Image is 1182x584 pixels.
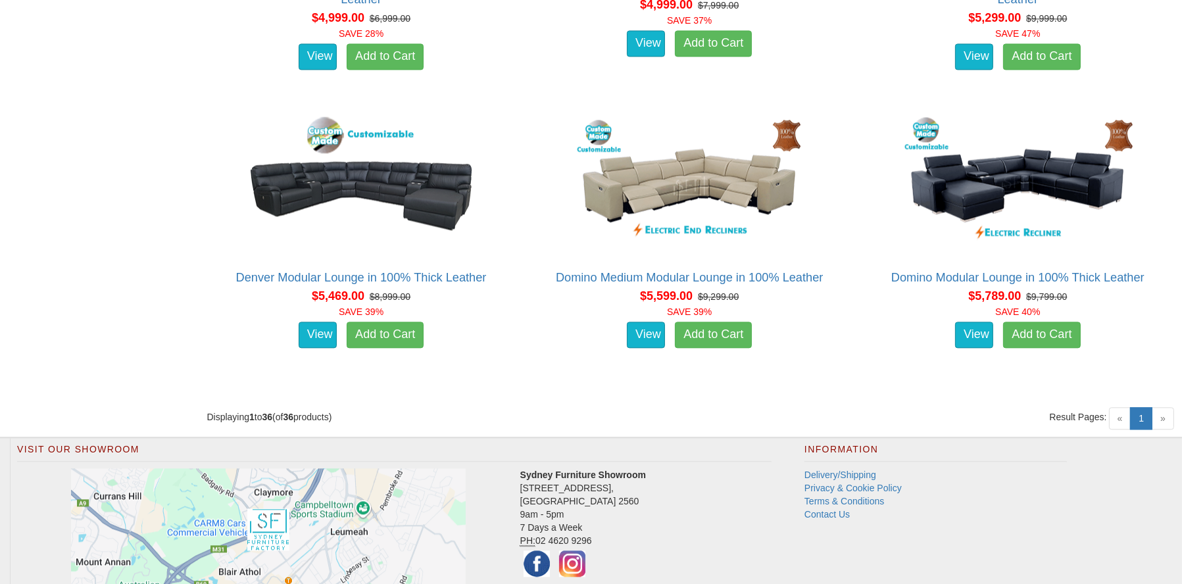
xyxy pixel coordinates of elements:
a: Add to Cart [1003,322,1080,348]
img: Instagram [556,547,589,580]
a: Delivery/Shipping [804,470,876,480]
a: View [627,322,665,348]
span: « [1109,407,1131,429]
a: Denver Modular Lounge in 100% Thick Leather [236,271,487,284]
img: Domino Medium Modular Lounge in 100% Leather [571,113,808,258]
span: $5,599.00 [640,289,693,303]
a: Add to Cart [675,322,752,348]
h2: Visit Our Showroom [17,445,772,462]
img: Domino Modular Lounge in 100% Thick Leather [899,113,1136,258]
strong: 36 [262,412,273,422]
a: Terms & Conditions [804,496,884,506]
strong: Sydney Furniture Showroom [520,470,646,480]
a: View [955,322,993,348]
font: SAVE 28% [339,28,383,39]
span: » [1152,407,1174,429]
h2: Information [804,445,1067,462]
a: View [955,43,993,70]
a: Privacy & Cookie Policy [804,483,902,493]
a: View [627,30,665,57]
del: $8,999.00 [370,291,410,302]
font: SAVE 40% [995,306,1040,317]
img: Denver Modular Lounge in 100% Thick Leather [243,113,480,258]
a: Add to Cart [675,30,752,57]
del: $9,799.00 [1026,291,1067,302]
span: Result Pages: [1049,410,1106,424]
span: $5,299.00 [968,11,1021,24]
del: $9,299.00 [698,291,739,302]
span: $5,789.00 [968,289,1021,303]
font: SAVE 37% [667,15,712,26]
a: Domino Medium Modular Lounge in 100% Leather [556,271,823,284]
del: $6,999.00 [370,13,410,24]
a: Domino Modular Lounge in 100% Thick Leather [891,271,1145,284]
strong: 1 [249,412,255,422]
a: View [299,43,337,70]
font: SAVE 47% [995,28,1040,39]
span: $5,469.00 [312,289,364,303]
span: $4,999.00 [312,11,364,24]
a: 1 [1130,407,1152,429]
a: View [299,322,337,348]
font: SAVE 39% [339,306,383,317]
a: Add to Cart [347,322,424,348]
div: Displaying to (of products) [197,410,689,424]
strong: 36 [283,412,293,422]
a: Contact Us [804,509,850,520]
a: Add to Cart [347,43,424,70]
font: SAVE 39% [667,306,712,317]
abbr: Phone [520,535,535,547]
img: Facebook [520,547,553,580]
a: Add to Cart [1003,43,1080,70]
del: $9,999.00 [1026,13,1067,24]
